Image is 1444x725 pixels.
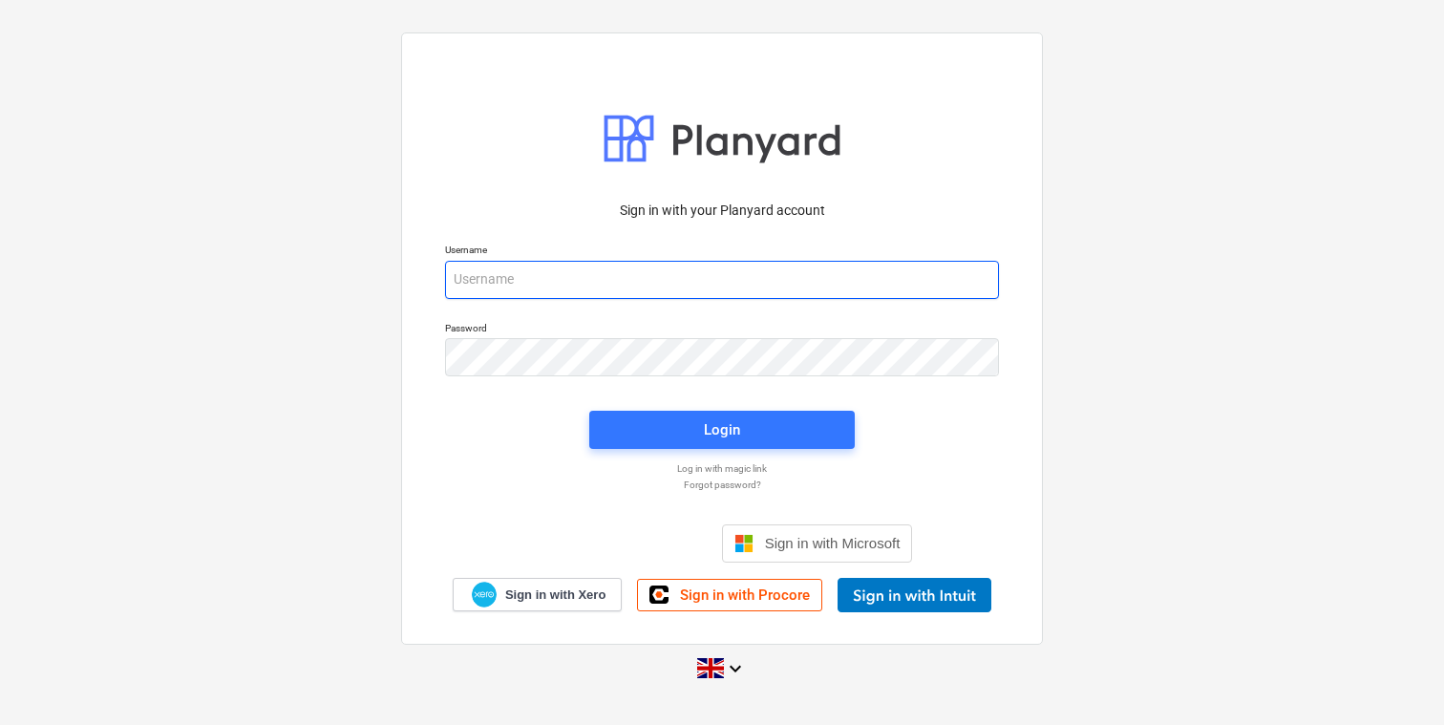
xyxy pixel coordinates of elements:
[453,578,623,611] a: Sign in with Xero
[589,411,855,449] button: Login
[680,586,810,604] span: Sign in with Procore
[505,586,605,604] span: Sign in with Xero
[724,657,747,680] i: keyboard_arrow_down
[445,261,999,299] input: Username
[765,535,901,551] span: Sign in with Microsoft
[445,244,999,260] p: Username
[637,579,822,611] a: Sign in with Procore
[472,582,497,608] img: Xero logo
[445,201,999,221] p: Sign in with your Planyard account
[704,417,740,442] div: Login
[445,322,999,338] p: Password
[435,462,1009,475] a: Log in with magic link
[522,522,716,565] iframe: Sign in with Google Button
[734,534,754,553] img: Microsoft logo
[435,479,1009,491] a: Forgot password?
